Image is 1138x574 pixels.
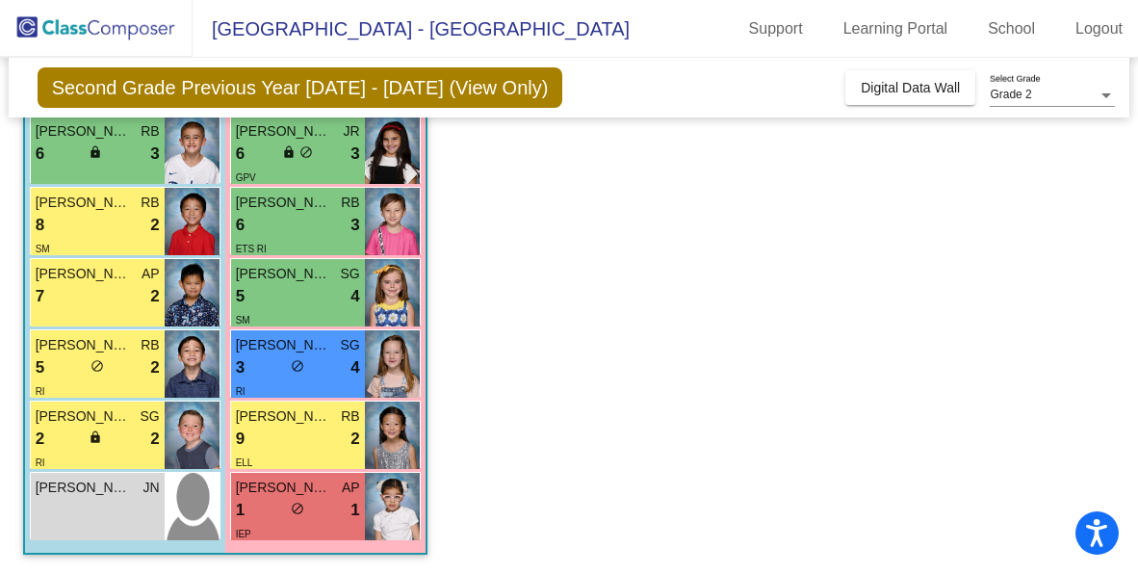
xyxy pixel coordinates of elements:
span: 2 [36,427,44,452]
button: Digital Data Wall [845,70,975,105]
span: 7 [36,284,44,309]
span: 2 [350,427,359,452]
span: [PERSON_NAME] [PERSON_NAME] [36,335,132,355]
a: Support [734,13,818,44]
span: do_not_disturb_alt [91,359,104,373]
span: 3 [350,213,359,238]
span: 3 [236,355,245,380]
span: AP [342,478,360,498]
span: lock [89,430,102,444]
span: [PERSON_NAME] [236,193,332,213]
a: School [972,13,1050,44]
span: 4 [350,355,359,380]
span: do_not_disturb_alt [299,145,313,159]
span: 2 [150,213,159,238]
span: RB [341,406,359,427]
span: do_not_disturb_alt [291,359,304,373]
span: Grade 2 [990,88,1031,101]
span: RB [141,193,159,213]
span: 8 [36,213,44,238]
a: Learning Portal [828,13,964,44]
span: SM [36,244,50,254]
span: [PERSON_NAME] [236,121,332,142]
span: [PERSON_NAME] [236,335,332,355]
span: 5 [36,355,44,380]
span: SG [340,335,359,355]
span: 5 [236,284,245,309]
span: 9 [236,427,245,452]
span: 1 [236,498,245,523]
span: [PERSON_NAME] [236,406,332,427]
span: IEP [236,529,251,539]
span: RI [36,457,45,468]
span: 3 [350,142,359,167]
span: lock [89,145,102,159]
span: SG [140,406,159,427]
span: 2 [150,427,159,452]
span: RI [236,386,246,397]
a: Logout [1060,13,1138,44]
span: [PERSON_NAME] [36,193,132,213]
span: 2 [150,284,159,309]
span: 1 [350,498,359,523]
span: 4 [350,284,359,309]
span: [PERSON_NAME] [PERSON_NAME] [36,478,132,498]
span: Digital Data Wall [861,80,960,95]
span: Second Grade Previous Year [DATE] - [DATE] (View Only) [38,67,563,108]
span: JN [143,478,160,498]
span: SM [236,315,250,326]
span: RB [341,193,359,213]
span: [PERSON_NAME] [36,406,132,427]
span: 6 [36,142,44,167]
span: [PERSON_NAME] [36,264,132,284]
span: 6 [236,142,245,167]
span: 6 [236,213,245,238]
span: ELL [236,457,253,468]
span: AP [142,264,160,284]
span: RI [36,386,45,397]
span: [GEOGRAPHIC_DATA] - [GEOGRAPHIC_DATA] [193,13,630,44]
span: 2 [150,355,159,380]
span: SG [340,264,359,284]
span: 3 [150,142,159,167]
span: [PERSON_NAME] [236,264,332,284]
span: do_not_disturb_alt [291,502,304,515]
span: RB [141,335,159,355]
span: ETS RI [236,244,267,254]
span: JR [344,121,360,142]
span: [PERSON_NAME] [36,121,132,142]
span: [PERSON_NAME] [236,478,332,498]
span: lock [282,145,296,159]
span: GPV [236,172,256,183]
span: RB [141,121,159,142]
